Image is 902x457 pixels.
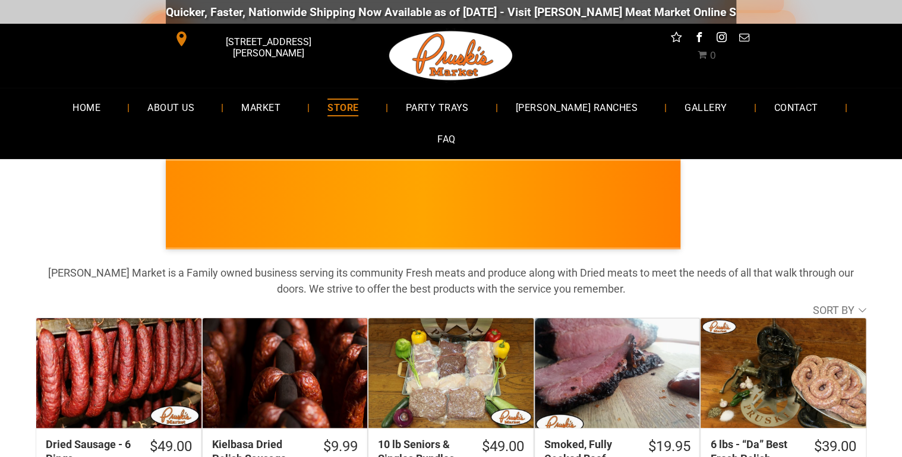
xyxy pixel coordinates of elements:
a: Social network [668,30,684,48]
a: Dried Sausage - 6 Rings [36,318,201,428]
div: $39.00 [814,437,856,456]
a: GALLERY [667,91,745,123]
img: Pruski-s+Market+HQ+Logo2-1920w.png [387,24,515,88]
a: instagram [714,30,729,48]
a: FAQ [420,123,473,155]
div: Quicker, Faster, Nationwide Shipping Now Available as of [DATE] - Visit [PERSON_NAME] Meat Market... [165,5,885,19]
a: ABOUT US [130,91,212,123]
a: MARKET [223,91,298,123]
a: facebook [691,30,707,48]
span: [STREET_ADDRESS][PERSON_NAME] [192,30,345,65]
a: 10 lb Seniors &amp; Singles Bundles [368,318,534,428]
a: Smoked, Fully Cooked Beef Brisket [535,318,700,428]
a: [STREET_ADDRESS][PERSON_NAME] [166,30,348,48]
a: [PERSON_NAME] RANCHES [498,91,655,123]
a: Kielbasa Dried Polish Sausage (Small Batch) [203,318,368,428]
a: 6 lbs - “Da” Best Fresh Polish Wedding Sausage [701,318,866,428]
a: STORE [310,91,376,123]
div: $49.00 [150,437,192,456]
a: PARTY TRAYS [387,91,486,123]
a: CONTACT [756,91,835,123]
a: email [736,30,752,48]
strong: [PERSON_NAME] Market is a Family owned business serving its community Fresh meats and produce alo... [48,266,854,295]
span: 0 [709,50,715,61]
div: $49.00 [482,437,524,456]
div: $9.99 [323,437,358,456]
div: $19.95 [648,437,690,456]
a: HOME [55,91,118,123]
